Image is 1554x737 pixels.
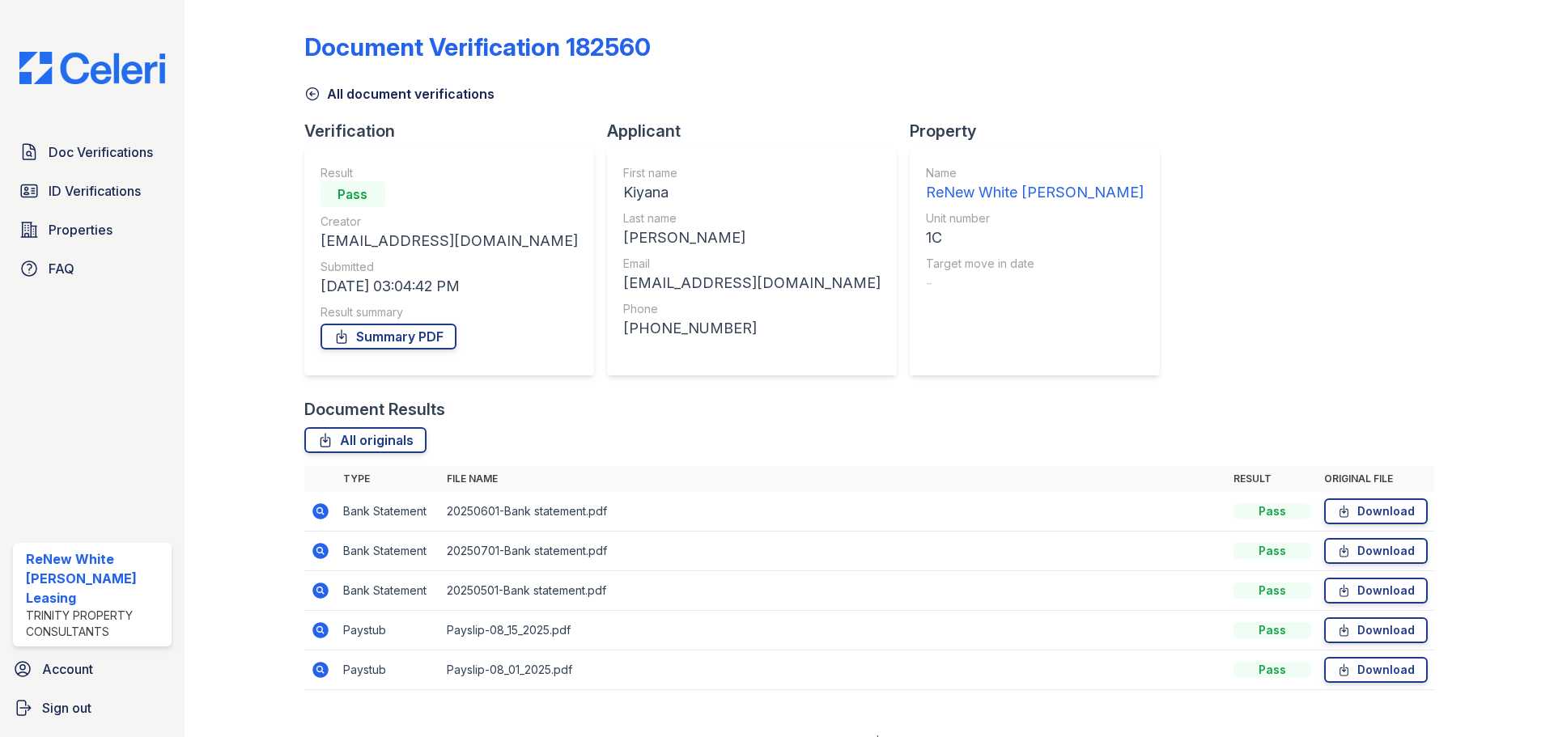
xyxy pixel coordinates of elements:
[321,181,385,207] div: Pass
[26,549,165,608] div: ReNew White [PERSON_NAME] Leasing
[926,181,1144,204] div: ReNew White [PERSON_NAME]
[26,608,165,640] div: Trinity Property Consultants
[1324,498,1428,524] a: Download
[440,650,1227,690] td: Payslip-08_01_2025.pdf
[1324,538,1428,564] a: Download
[13,136,172,168] a: Doc Verifications
[926,272,1144,294] div: -
[6,52,178,84] img: CE_Logo_Blue-a8612792a0a2168367f1c8372b55b34899dd931a85d93a1a3d3e32e68fde9ad4.png
[1324,578,1428,604] a: Download
[926,165,1144,181] div: Name
[304,398,445,421] div: Document Results
[321,230,578,252] div: [EMAIL_ADDRESS][DOMAIN_NAME]
[321,165,578,181] div: Result
[1227,466,1318,492] th: Result
[304,120,607,142] div: Verification
[13,214,172,246] a: Properties
[13,252,172,285] a: FAQ
[321,214,578,230] div: Creator
[337,532,440,571] td: Bank Statement
[304,427,427,453] a: All originals
[49,220,113,239] span: Properties
[926,210,1144,227] div: Unit number
[337,466,440,492] th: Type
[623,272,881,294] div: [EMAIL_ADDRESS][DOMAIN_NAME]
[6,653,178,685] a: Account
[337,650,440,690] td: Paystub
[42,659,93,679] span: Account
[1324,657,1428,683] a: Download
[49,181,141,201] span: ID Verifications
[623,317,881,340] div: [PHONE_NUMBER]
[440,492,1227,532] td: 20250601-Bank statement.pdf
[321,275,578,298] div: [DATE] 03:04:42 PM
[1324,617,1428,643] a: Download
[1233,582,1311,599] div: Pass
[337,611,440,650] td: Paystub
[49,142,153,162] span: Doc Verifications
[42,698,91,718] span: Sign out
[607,120,910,142] div: Applicant
[1318,466,1434,492] th: Original file
[623,210,881,227] div: Last name
[440,611,1227,650] td: Payslip-08_15_2025.pdf
[304,32,651,61] div: Document Verification 182560
[926,165,1144,204] a: Name ReNew White [PERSON_NAME]
[1233,662,1311,678] div: Pass
[321,324,456,349] a: Summary PDF
[440,571,1227,611] td: 20250501-Bank statement.pdf
[1233,503,1311,519] div: Pass
[926,256,1144,272] div: Target move in date
[6,692,178,724] a: Sign out
[440,466,1227,492] th: File name
[304,84,495,104] a: All document verifications
[623,227,881,249] div: [PERSON_NAME]
[13,175,172,207] a: ID Verifications
[1233,543,1311,559] div: Pass
[623,181,881,204] div: Kiyana
[623,301,881,317] div: Phone
[337,571,440,611] td: Bank Statement
[926,227,1144,249] div: 1C
[321,259,578,275] div: Submitted
[337,492,440,532] td: Bank Statement
[321,304,578,320] div: Result summary
[440,532,1227,571] td: 20250701-Bank statement.pdf
[1233,622,1311,638] div: Pass
[623,165,881,181] div: First name
[910,120,1173,142] div: Property
[49,259,74,278] span: FAQ
[623,256,881,272] div: Email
